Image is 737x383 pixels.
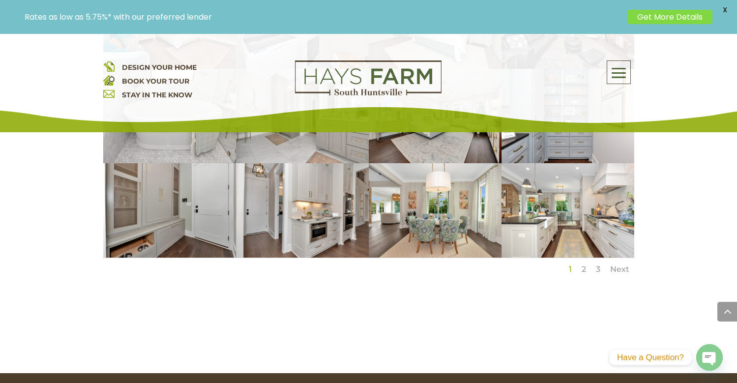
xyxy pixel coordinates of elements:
[596,265,600,274] a: 3
[582,265,586,274] a: 2
[103,74,115,86] img: book your home tour
[103,163,236,258] img: 2106-Forest-Gate-50-400x284.jpg
[25,12,622,22] p: Rates as low as 5.75%* with our preferred lender
[610,265,629,274] a: Next
[569,265,572,274] a: 1
[122,90,192,99] a: STAY IN THE KNOW
[103,60,115,72] img: design your home
[369,163,501,258] img: 2106-Forest-Gate-45-400x284.jpg
[295,89,442,98] a: hays farm homes huntsville development
[295,60,442,96] img: Logo
[122,77,189,86] a: BOOK YOUR TOUR
[236,163,369,258] img: 2106-Forest-Gate-47-400x284.jpg
[122,63,197,72] a: DESIGN YOUR HOME
[717,2,732,17] span: X
[501,163,634,258] img: 2106-Forest-Gate-42-400x284.jpg
[627,10,712,24] a: Get More Details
